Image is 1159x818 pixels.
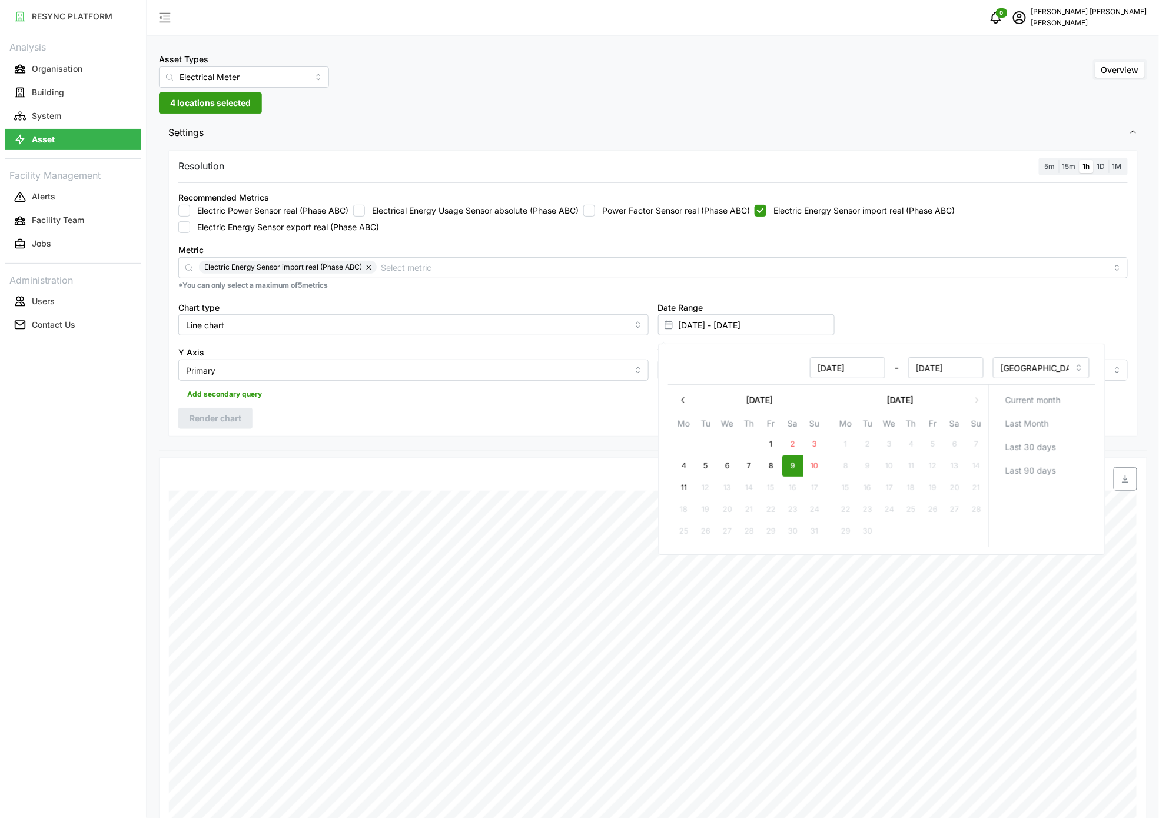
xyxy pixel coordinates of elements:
[5,314,141,335] button: Contact Us
[1031,18,1147,29] p: [PERSON_NAME]
[803,455,825,477] button: 10 August 2025
[190,205,348,217] label: Electric Power Sensor real (Phase ABC)
[32,191,55,202] p: Alerts
[5,82,141,103] button: Building
[900,499,921,520] button: 25 September 2025
[673,521,694,542] button: 25 August 2025
[673,417,695,434] th: Mo
[803,417,825,434] th: Su
[187,386,262,403] span: Add secondary query
[965,477,987,498] button: 21 September 2025
[782,521,803,542] button: 30 August 2025
[856,434,878,455] button: 2 September 2025
[716,521,738,542] button: 27 August 2025
[178,385,271,403] button: Add secondary query
[32,87,64,98] p: Building
[984,6,1008,29] button: notifications
[1062,162,1076,171] span: 15m
[5,234,141,255] button: Jobs
[782,417,803,434] th: Sa
[760,499,781,520] button: 22 August 2025
[32,110,61,122] p: System
[782,499,803,520] button: 23 August 2025
[1083,162,1090,171] span: 1h
[5,232,141,256] a: Jobs
[673,455,694,477] button: 4 August 2025
[878,434,899,455] button: 3 September 2025
[835,499,856,520] button: 22 September 2025
[1112,162,1122,171] span: 1M
[900,455,921,477] button: 11 September 2025
[5,209,141,232] a: Facility Team
[5,104,141,128] a: System
[878,499,899,520] button: 24 September 2025
[944,499,965,520] button: 27 September 2025
[922,499,943,520] button: 26 September 2025
[922,477,943,498] button: 19 September 2025
[159,147,1147,451] div: Settings
[803,499,825,520] button: 24 August 2025
[803,434,825,455] button: 3 August 2025
[965,434,987,455] button: 7 September 2025
[944,434,965,455] button: 6 September 2025
[5,105,141,127] button: System
[694,390,825,411] button: [DATE]
[835,477,856,498] button: 15 September 2025
[782,434,803,455] button: 2 August 2025
[856,521,878,542] button: 30 September 2025
[5,129,141,150] button: Asset
[965,417,987,434] th: Su
[803,521,825,542] button: 31 August 2025
[738,499,759,520] button: 21 August 2025
[922,417,944,434] th: Fr
[1005,390,1060,410] span: Current month
[835,417,856,434] th: Mo
[835,434,856,455] button: 1 September 2025
[5,291,141,312] button: Users
[994,437,1091,458] button: Last 30 days
[695,417,716,434] th: Tu
[5,81,141,104] a: Building
[1097,162,1105,171] span: 1D
[159,118,1147,147] button: Settings
[168,118,1129,147] span: Settings
[178,408,253,429] button: Render chart
[1000,9,1004,17] span: 0
[32,11,112,22] p: RESYNC PLATFORM
[1005,461,1055,481] span: Last 90 days
[782,477,803,498] button: 16 August 2025
[760,434,781,455] button: 1 August 2025
[5,210,141,231] button: Facility Team
[32,319,75,331] p: Contact Us
[922,434,943,455] button: 5 September 2025
[738,455,759,477] button: 7 August 2025
[716,417,738,434] th: We
[178,314,649,335] input: Select chart type
[878,417,900,434] th: We
[856,455,878,477] button: 9 September 2025
[835,455,856,477] button: 8 September 2025
[856,499,878,520] button: 23 September 2025
[878,455,899,477] button: 10 September 2025
[658,301,703,314] label: Date Range
[190,221,379,233] label: Electric Energy Sensor export real (Phase ABC)
[32,295,55,307] p: Users
[1008,6,1031,29] button: schedule
[5,290,141,313] a: Users
[5,38,141,55] p: Analysis
[205,261,363,274] span: Electric Energy Sensor import real (Phase ABC)
[178,159,224,174] p: Resolution
[178,301,220,314] label: Chart type
[782,455,803,477] button: 9 August 2025
[5,58,141,79] button: Organisation
[1101,65,1139,75] span: Overview
[716,499,738,520] button: 20 August 2025
[994,413,1091,434] button: Last Month
[944,417,965,434] th: Sa
[178,360,649,381] input: Select Y axis
[695,455,716,477] button: 5 August 2025
[760,417,782,434] th: Fr
[595,205,750,217] label: Power Factor Sensor real (Phase ABC)
[856,417,878,434] th: Tu
[5,313,141,337] a: Contact Us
